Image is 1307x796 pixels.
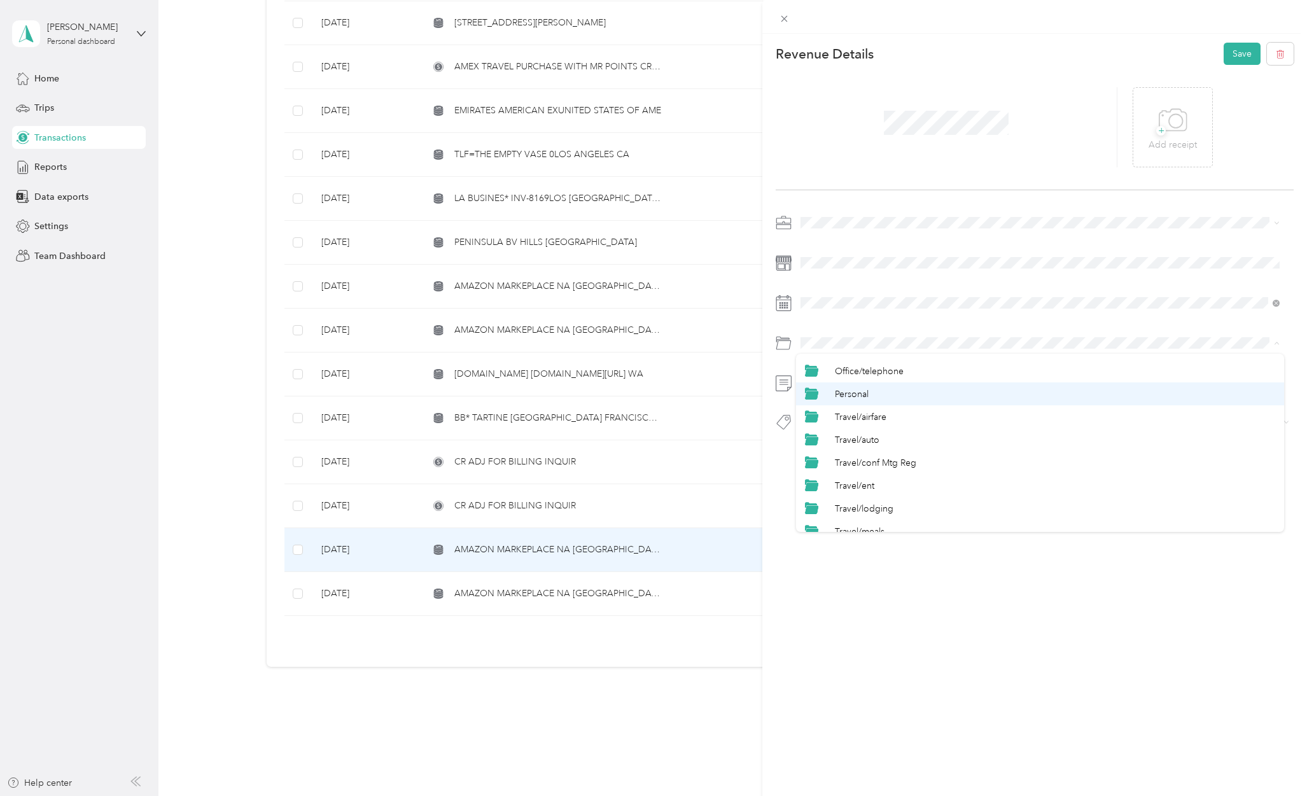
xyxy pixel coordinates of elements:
[835,366,904,377] span: Office/telephone
[1149,138,1197,152] p: Add receipt
[1156,126,1166,136] span: +
[835,389,869,400] span: Personal
[835,412,886,422] span: Travel/airfare
[835,457,916,468] span: Travel/conf Mtg Reg
[835,503,893,514] span: Travel/lodging
[835,435,879,445] span: Travel/auto
[776,45,874,63] p: Revenue Details
[1224,43,1261,65] button: Save
[835,526,884,537] span: Travel/meals
[1236,725,1307,796] iframe: Everlance-gr Chat Button Frame
[835,480,874,491] span: Travel/ent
